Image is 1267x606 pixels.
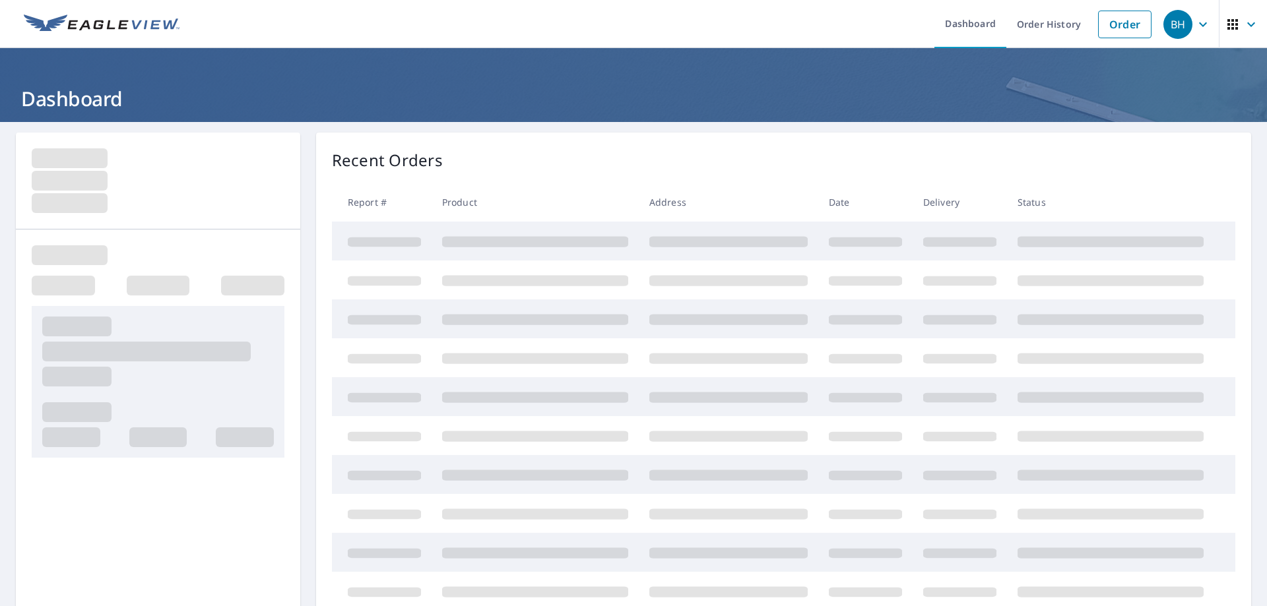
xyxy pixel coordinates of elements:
th: Date [818,183,913,222]
a: Order [1098,11,1152,38]
p: Recent Orders [332,148,443,172]
th: Report # [332,183,432,222]
th: Address [639,183,818,222]
th: Delivery [913,183,1007,222]
th: Product [432,183,639,222]
th: Status [1007,183,1214,222]
img: EV Logo [24,15,179,34]
h1: Dashboard [16,85,1251,112]
div: BH [1163,10,1192,39]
